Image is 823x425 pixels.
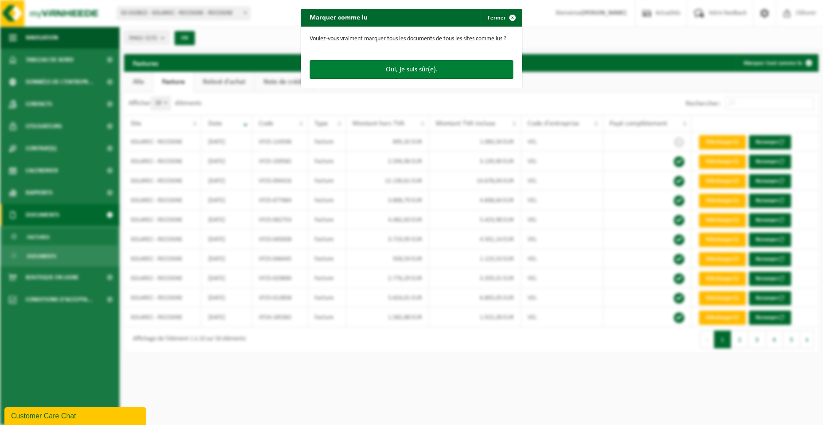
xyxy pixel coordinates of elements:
[4,406,148,425] iframe: chat widget
[310,35,513,43] p: Voulez-vous vraiment marquer tous les documents de tous les sites comme lus ?
[481,9,521,27] button: Fermer
[310,60,513,79] button: Oui, je suis sûr(e).
[301,9,377,26] h2: Marquer comme lu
